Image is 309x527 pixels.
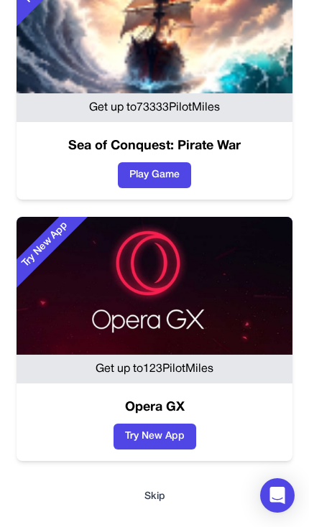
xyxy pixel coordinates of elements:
div: Open Intercom Messenger [260,478,295,513]
button: Play Game [118,162,191,188]
h3: Sea of Conquest: Pirate War [17,136,292,157]
div: Get up to 73333 PilotMiles [17,93,292,122]
button: Skip [11,490,298,504]
img: Opera GX [17,217,292,355]
button: Try New App [114,424,196,449]
h3: Opera GX [17,398,292,418]
div: Get up to 123 PilotMiles [17,355,292,383]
